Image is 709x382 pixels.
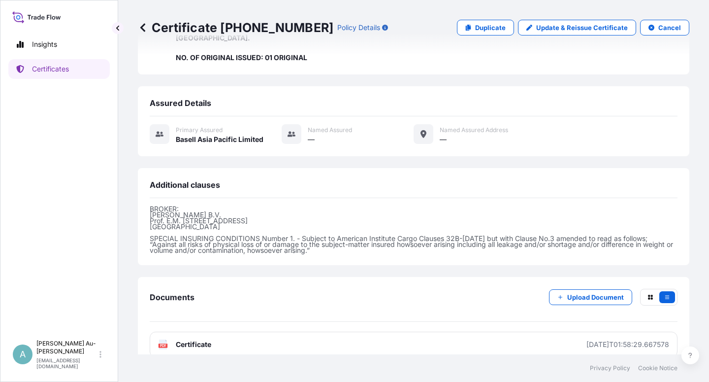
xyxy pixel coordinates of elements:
[176,135,263,144] span: Basell Asia Pacific Limited
[150,180,220,190] span: Additional clauses
[640,20,689,35] button: Cancel
[36,340,97,355] p: [PERSON_NAME] Au-[PERSON_NAME]
[150,98,211,108] span: Assured Details
[8,35,110,54] a: Insights
[150,206,677,253] p: BROKER: [PERSON_NAME] B.V. Prof. E.M. [STREET_ADDRESS] [GEOGRAPHIC_DATA] SPECIAL INSURING CONDITI...
[20,349,26,359] span: A
[32,39,57,49] p: Insights
[475,23,506,33] p: Duplicate
[138,20,333,35] p: Certificate [PHONE_NUMBER]
[457,20,514,35] a: Duplicate
[8,59,110,79] a: Certificates
[308,135,315,144] span: —
[36,357,97,369] p: [EMAIL_ADDRESS][DOMAIN_NAME]
[176,126,223,134] span: Primary assured
[567,292,624,302] p: Upload Document
[440,135,447,144] span: —
[590,364,630,372] a: Privacy Policy
[440,126,508,134] span: Named Assured Address
[586,340,669,349] div: [DATE]T01:58:29.667578
[337,23,380,33] p: Policy Details
[150,332,677,357] a: PDFCertificate[DATE]T01:58:29.667578
[536,23,628,33] p: Update & Reissue Certificate
[638,364,677,372] a: Cookie Notice
[308,126,352,134] span: Named Assured
[658,23,681,33] p: Cancel
[518,20,636,35] a: Update & Reissue Certificate
[176,340,211,349] span: Certificate
[549,289,632,305] button: Upload Document
[160,344,166,347] text: PDF
[32,64,69,74] p: Certificates
[150,292,194,302] span: Documents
